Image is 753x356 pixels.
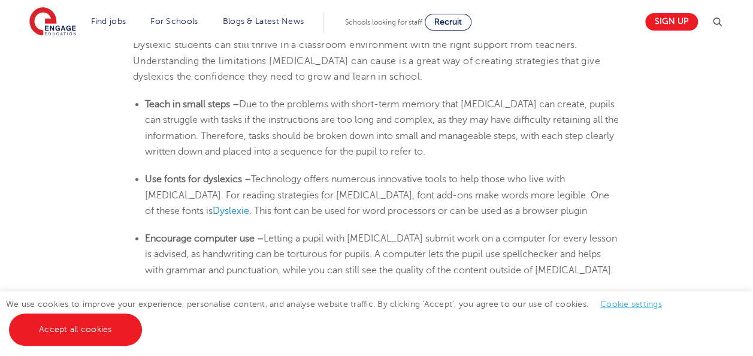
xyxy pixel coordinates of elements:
[150,17,198,26] a: For Schools
[145,174,609,216] span: Technology offers numerous innovative tools to help those who live with [MEDICAL_DATA]. For readi...
[145,174,251,185] b: Use fonts for dyslexics –
[91,17,126,26] a: Find jobs
[145,233,255,244] b: Encourage computer use
[425,14,471,31] a: Recruit
[29,7,76,37] img: Engage Education
[9,313,142,346] a: Accept all cookies
[645,13,698,31] a: Sign up
[345,18,422,26] span: Schools looking for staff
[145,99,619,157] span: Due to the problems with short-term memory that [MEDICAL_DATA] can create, pupils can struggle wi...
[133,40,600,82] span: Dyslexic students can still thrive in a classroom environment with the right support from teacher...
[213,206,249,216] a: Dyslexie
[257,233,264,244] b: –
[223,17,304,26] a: Blogs & Latest News
[145,233,617,276] span: Letting a pupil with [MEDICAL_DATA] submit work on a computer for every lesson is advised, as han...
[249,206,587,216] span: . This font can be used for word processors or can be used as a browser plugin
[145,99,239,110] b: Teach in small steps –
[600,300,662,309] a: Cookie settings
[434,17,462,26] span: Recruit
[6,300,674,334] span: We use cookies to improve your experience, personalise content, and analyse website traffic. By c...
